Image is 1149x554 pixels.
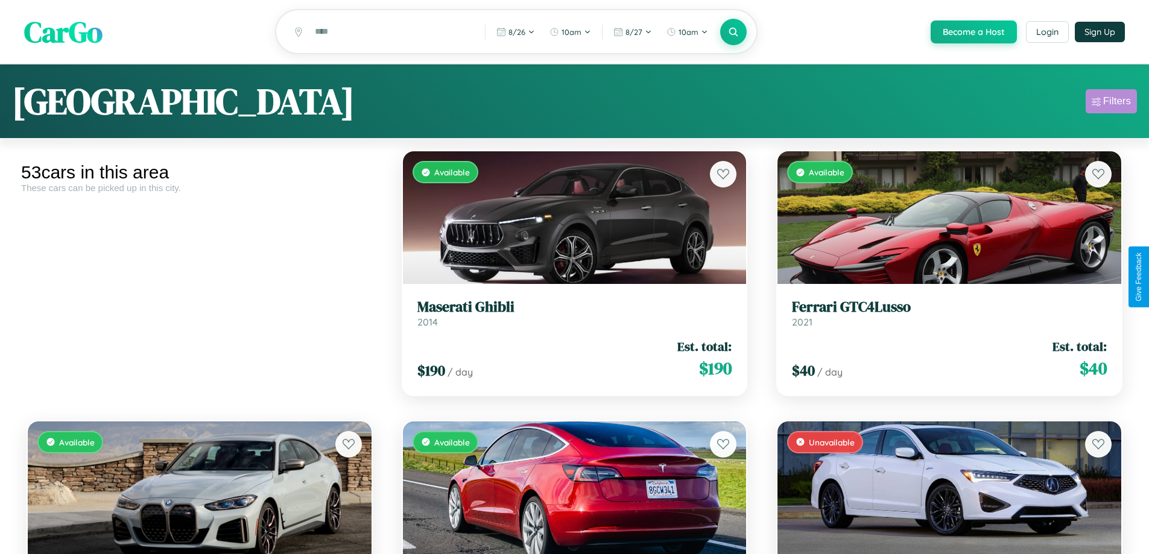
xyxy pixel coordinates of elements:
span: Available [59,437,95,447]
span: $ 40 [792,360,815,380]
span: 10am [562,27,581,37]
button: Sign Up [1075,22,1125,42]
span: Est. total: [1052,338,1107,355]
button: Filters [1086,89,1137,113]
a: Maserati Ghibli2014 [417,298,732,328]
span: Est. total: [677,338,732,355]
span: Available [809,167,844,177]
span: 10am [679,27,698,37]
div: 53 cars in this area [21,162,378,183]
button: 8/26 [490,22,541,42]
span: 8 / 26 [508,27,525,37]
button: 10am [543,22,597,42]
button: 8/27 [607,22,658,42]
span: 2014 [417,316,438,328]
button: Login [1026,21,1069,43]
span: / day [448,366,473,378]
button: Become a Host [931,20,1017,43]
span: CarGo [24,12,103,52]
a: Ferrari GTC4Lusso2021 [792,298,1107,328]
span: / day [817,366,843,378]
span: Unavailable [809,437,855,447]
span: Available [434,437,470,447]
span: 8 / 27 [625,27,642,37]
button: 10am [660,22,714,42]
span: $ 40 [1080,356,1107,380]
h3: Maserati Ghibli [417,298,732,316]
div: Give Feedback [1135,253,1143,301]
span: Available [434,167,470,177]
h3: Ferrari GTC4Lusso [792,298,1107,316]
span: 2021 [792,316,812,328]
h1: [GEOGRAPHIC_DATA] [12,77,355,126]
div: Filters [1103,95,1131,107]
span: $ 190 [417,360,445,380]
div: These cars can be picked up in this city. [21,183,378,193]
span: $ 190 [699,356,732,380]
